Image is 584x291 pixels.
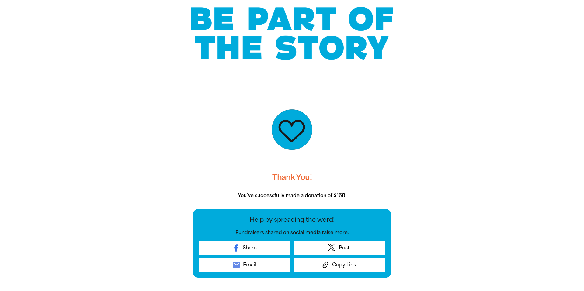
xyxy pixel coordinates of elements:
span: Email [243,261,256,269]
span: Share [243,244,257,252]
p: Fundraisers shared on social media raise more. [199,229,385,236]
p: You've successfully made a donation of $160! [193,192,391,199]
i: email [232,261,241,269]
span: Copy Link [332,261,356,269]
a: Post [294,241,385,255]
p: Help by spreading the word! [199,215,385,224]
a: emailEmail [199,258,290,272]
span: Post [339,244,349,252]
h3: Thank You! [193,168,391,187]
a: Share [199,241,290,255]
button: Copy Link [294,258,385,272]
